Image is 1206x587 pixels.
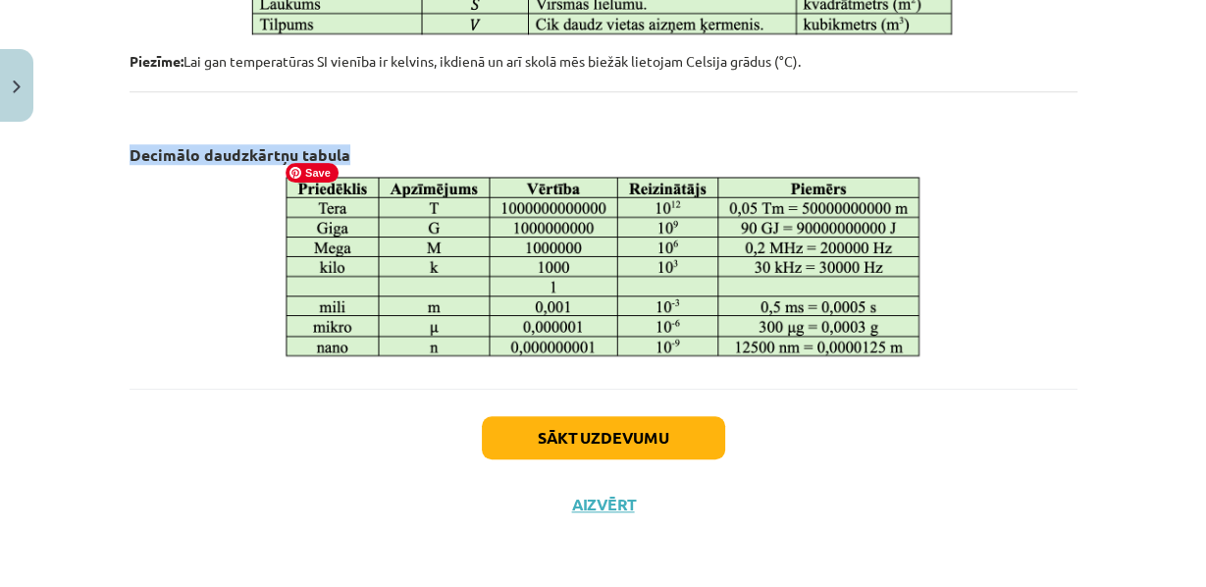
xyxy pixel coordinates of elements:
strong: Piezīme: [130,52,184,70]
button: Aizvērt [566,495,641,514]
span: Save [286,163,339,183]
p: Lai gan temperatūras SI vienība ir kelvins, ikdienā un arī skolā mēs biežāk lietojam Celsija grād... [130,51,1077,72]
button: Sākt uzdevumu [482,416,725,459]
strong: Decimālo daudzkārtņu tabula [130,144,350,165]
img: icon-close-lesson-0947bae3869378f0d4975bcd49f059093ad1ed9edebbc8119c70593378902aed.svg [13,80,21,93]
